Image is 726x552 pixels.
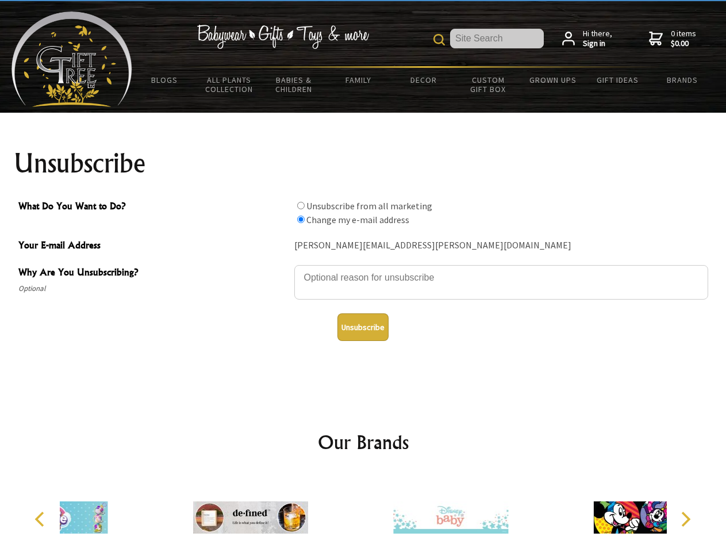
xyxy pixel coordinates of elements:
button: Unsubscribe [337,313,389,341]
strong: Sign in [583,39,612,49]
img: Babyware - Gifts - Toys and more... [11,11,132,107]
img: Babywear - Gifts - Toys & more [197,25,369,49]
a: Hi there,Sign in [562,29,612,49]
span: 0 items [671,28,696,49]
span: Your E-mail Address [18,238,289,255]
input: What Do You Want to Do? [297,202,305,209]
a: Babies & Children [262,68,326,101]
a: Brands [650,68,715,92]
button: Next [673,507,698,532]
a: Family [326,68,391,92]
label: Change my e-mail address [306,214,409,225]
textarea: Why Are You Unsubscribing? [294,265,708,300]
a: BLOGS [132,68,197,92]
h1: Unsubscribe [14,149,713,177]
span: What Do You Want to Do? [18,199,289,216]
a: Gift Ideas [585,68,650,92]
input: What Do You Want to Do? [297,216,305,223]
a: 0 items$0.00 [649,29,696,49]
span: Hi there, [583,29,612,49]
strong: $0.00 [671,39,696,49]
span: Optional [18,282,289,296]
button: Previous [29,507,54,532]
a: Decor [391,68,456,92]
input: Site Search [450,29,544,48]
a: Custom Gift Box [456,68,521,101]
div: [PERSON_NAME][EMAIL_ADDRESS][PERSON_NAME][DOMAIN_NAME] [294,237,708,255]
a: Grown Ups [520,68,585,92]
a: All Plants Collection [197,68,262,101]
span: Why Are You Unsubscribing? [18,265,289,282]
h2: Our Brands [23,428,704,456]
label: Unsubscribe from all marketing [306,200,432,212]
img: product search [433,34,445,45]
